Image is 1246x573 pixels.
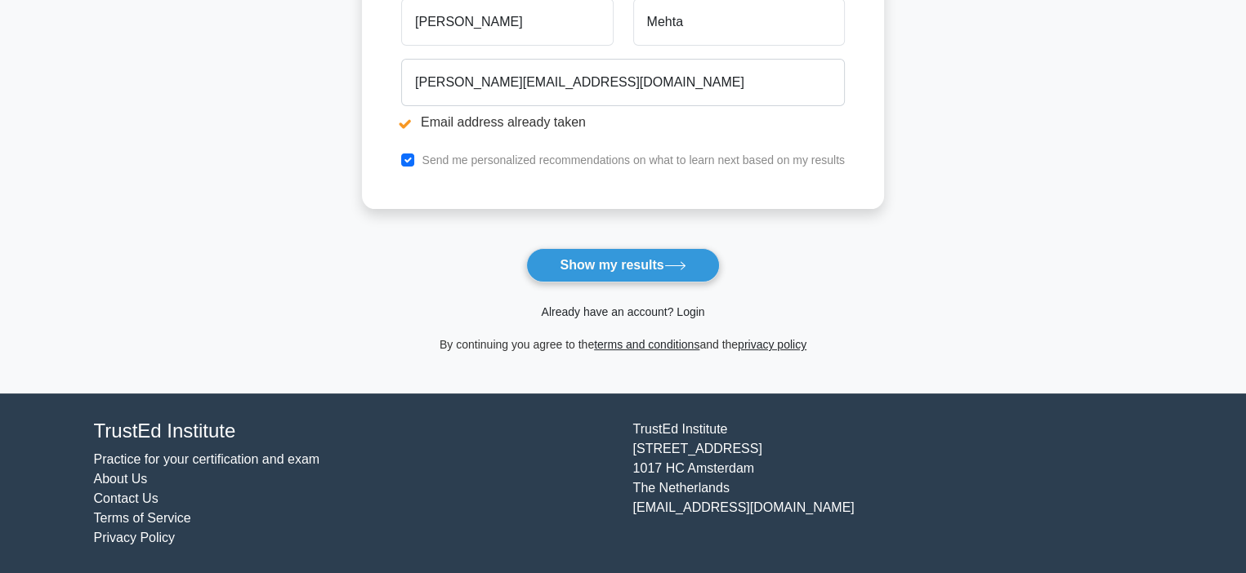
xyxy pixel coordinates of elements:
[94,452,320,466] a: Practice for your certification and exam
[401,59,845,106] input: Email
[738,338,806,351] a: privacy policy
[401,113,845,132] li: Email address already taken
[352,335,894,354] div: By continuing you agree to the and the
[94,531,176,544] a: Privacy Policy
[94,472,148,486] a: About Us
[541,305,704,318] a: Already have an account? Login
[623,420,1163,548] div: TrustEd Institute [STREET_ADDRESS] 1017 HC Amsterdam The Netherlands [EMAIL_ADDRESS][DOMAIN_NAME]
[94,420,614,443] h4: TrustEd Institute
[422,153,845,167] label: Send me personalized recommendations on what to learn next based on my results
[526,248,719,282] button: Show my results
[594,338,699,351] a: terms and conditions
[94,511,191,525] a: Terms of Service
[94,491,159,505] a: Contact Us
